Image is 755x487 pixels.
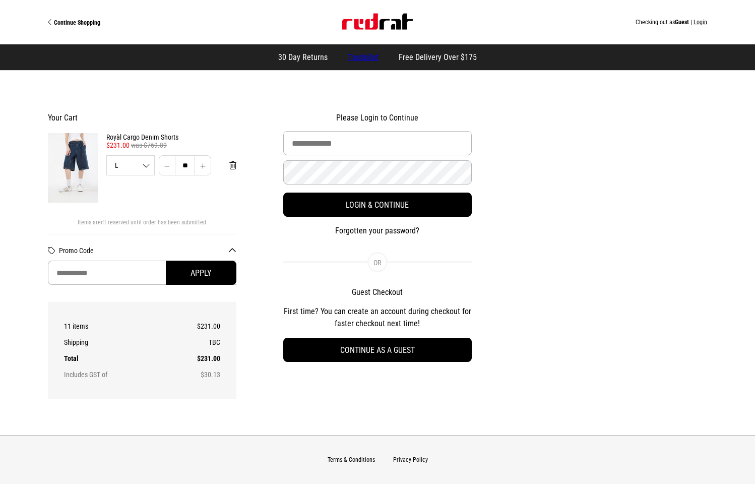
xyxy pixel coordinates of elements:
span: Continue Shopping [54,19,100,26]
a: Royàl Cargo Denim Shorts [106,133,236,141]
button: Login & Continue [283,193,472,217]
h2: Your Cart [48,113,236,123]
td: $231.00 [166,350,220,367]
img: Royàl Cargo Denim Shorts [48,133,98,203]
td: $30.13 [166,367,220,383]
input: Email Address [283,131,472,155]
button: Remove from cart [221,155,244,175]
h2: Guest Checkout [283,287,472,297]
div: Checking out as [213,19,707,26]
img: Red Rat [342,14,413,30]
span: Free Delivery Over $175 [399,52,477,62]
th: Shipping [64,334,166,350]
button: Decrease quantity [159,155,175,175]
span: $231.00 [106,141,130,149]
span: 30 Day Returns [278,52,328,62]
span: was $769.89 [131,141,167,149]
td: $231.00 [166,318,220,334]
a: Trustpilot [348,52,379,62]
button: Login [694,19,707,26]
a: Terms & Conditions [328,456,375,463]
th: Includes GST of [64,367,166,383]
div: Items aren't reserved until order has been submitted [48,219,236,234]
a: Privacy Policy [393,456,428,463]
iframe: Customer reviews powered by Trustpilot [519,113,707,289]
span: Guest [675,19,689,26]
button: Apply [166,261,236,285]
p: First time? You can create an account during checkout for faster checkout next time! [283,306,472,330]
td: TBC [166,334,220,350]
span: L [107,162,154,169]
span: | [690,19,692,26]
th: 11 items [64,318,166,334]
button: Continue as a guest [283,338,472,362]
input: Password [283,160,472,185]
h2: Please Login to Continue [283,113,472,123]
input: Promo Code [48,261,236,285]
input: Quantity [175,155,195,175]
th: Total [64,350,166,367]
button: Forgotten your password? [283,225,472,237]
button: Increase quantity [195,155,211,175]
button: Promo Code [59,247,236,255]
a: Continue Shopping [48,18,213,26]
